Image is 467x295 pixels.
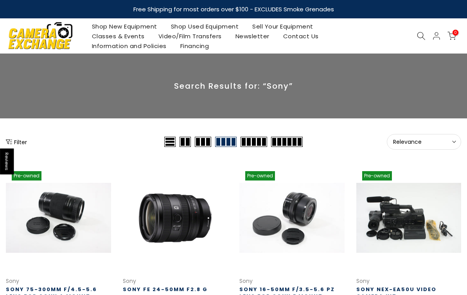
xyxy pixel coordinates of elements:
[164,21,246,31] a: Shop Used Equipment
[239,277,253,285] a: Sony
[246,21,320,31] a: Sell Your Equipment
[133,5,334,13] strong: Free Shipping for most orders over $100 - EXCLUDES Smoke Grenades
[447,32,456,40] a: 0
[85,41,173,51] a: Information and Policies
[393,138,455,145] span: Relevance
[6,138,27,146] button: Show filters
[276,31,325,41] a: Contact Us
[453,30,458,36] span: 0
[173,41,216,51] a: Financing
[228,31,276,41] a: Newsletter
[387,134,461,150] button: Relevance
[123,277,136,285] a: Sony
[356,277,370,285] a: Sony
[6,81,461,91] p: Search Results for: “Sony”
[123,286,208,293] a: Sony FE 24-50mm F2.8 G
[151,31,228,41] a: Video/Film Transfers
[85,31,151,41] a: Classes & Events
[6,277,19,285] a: Sony
[85,21,164,31] a: Shop New Equipment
